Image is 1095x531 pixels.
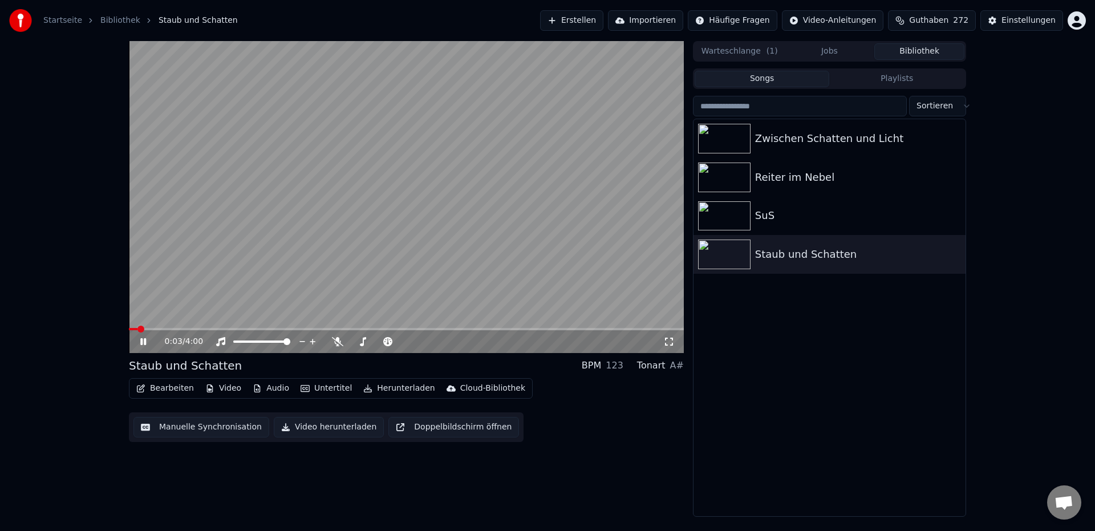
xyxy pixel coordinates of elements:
button: Warteschlange [695,43,785,60]
div: Tonart [637,359,666,372]
button: Playlists [829,71,964,87]
a: Bibliothek [100,15,140,26]
button: Erstellen [540,10,603,31]
button: Importieren [608,10,683,31]
button: Video [201,380,246,396]
img: youka [9,9,32,32]
button: Häufige Fragen [688,10,777,31]
div: Staub und Schatten [755,246,961,262]
button: Songs [695,71,830,87]
button: Video herunterladen [274,417,384,437]
span: Sortieren [916,100,953,112]
span: 0:03 [165,336,182,347]
span: ( 1 ) [766,46,778,57]
button: Untertitel [296,380,356,396]
a: Startseite [43,15,82,26]
button: Video-Anleitungen [782,10,884,31]
div: Zwischen Schatten und Licht [755,131,961,147]
nav: breadcrumb [43,15,238,26]
button: Audio [248,380,294,396]
div: BPM [582,359,601,372]
button: Guthaben272 [888,10,976,31]
button: Manuelle Synchronisation [133,417,269,437]
div: 123 [606,359,623,372]
div: Staub und Schatten [129,358,242,374]
button: Jobs [785,43,875,60]
span: 272 [953,15,968,26]
button: Bibliothek [874,43,964,60]
span: Guthaben [909,15,948,26]
div: A# [670,359,683,372]
span: 4:00 [185,336,203,347]
button: Herunterladen [359,380,439,396]
div: Einstellungen [1001,15,1056,26]
div: Cloud-Bibliothek [460,383,525,394]
div: / [165,336,192,347]
div: SuS [755,208,961,224]
span: Staub und Schatten [159,15,238,26]
div: Chat öffnen [1047,485,1081,520]
button: Einstellungen [980,10,1063,31]
button: Doppelbildschirm öffnen [388,417,519,437]
button: Bearbeiten [132,380,198,396]
div: Reiter im Nebel [755,169,961,185]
